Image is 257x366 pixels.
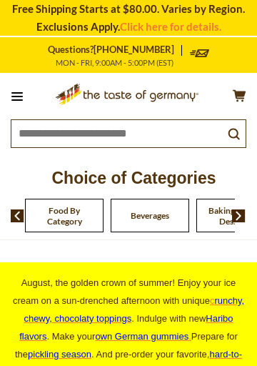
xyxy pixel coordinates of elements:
[131,210,169,221] a: Beverages
[48,44,182,56] p: Questions?
[95,331,188,342] span: own German gummies
[33,205,96,227] a: Food By Category
[232,209,246,222] img: next arrow
[120,20,221,33] a: Click here for details.
[11,209,24,222] img: previous arrow
[56,58,173,67] span: MON - FRI, 9:00AM - 5:00PM (EST)
[28,349,91,360] a: pickling season
[11,164,257,192] p: Choice of Categories
[94,44,174,55] a: [PHONE_NUMBER]
[95,331,191,342] a: own German gummies.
